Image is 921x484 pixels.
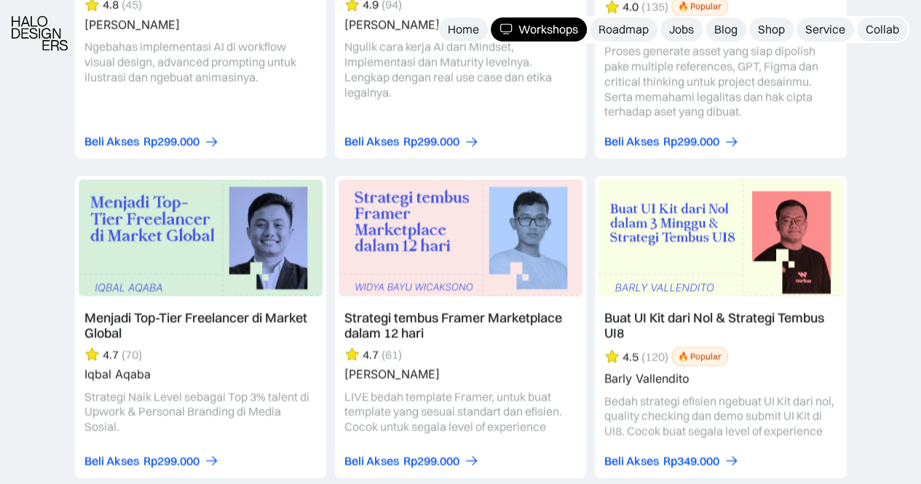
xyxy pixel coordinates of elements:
div: Collab [866,22,899,37]
a: Beli AksesRp299.000 [344,134,479,149]
a: Beli AksesRp299.000 [344,453,479,469]
a: Collab [857,17,908,41]
div: Rp299.000 [403,453,459,469]
a: Beli AksesRp299.000 [84,453,219,469]
div: Blog [714,22,738,37]
a: Home [439,17,488,41]
div: Roadmap [598,22,649,37]
a: Roadmap [590,17,657,41]
a: Blog [705,17,746,41]
div: Workshops [518,22,578,37]
div: Beli Akses [84,134,139,149]
div: Rp299.000 [143,453,199,469]
div: Shop [758,22,785,37]
div: Beli Akses [344,134,399,149]
div: Beli Akses [84,453,139,469]
div: Rp299.000 [663,134,719,149]
a: Service [797,17,854,41]
div: Jobs [669,22,694,37]
div: Rp299.000 [403,134,459,149]
div: Beli Akses [604,134,659,149]
div: Rp349.000 [663,453,719,469]
a: Shop [749,17,794,41]
a: Beli AksesRp299.000 [84,134,219,149]
a: Workshops [491,17,587,41]
a: Beli AksesRp349.000 [604,453,739,469]
a: Jobs [660,17,703,41]
div: Beli Akses [344,453,399,469]
div: Home [448,22,479,37]
div: Beli Akses [604,453,659,469]
a: Beli AksesRp299.000 [604,134,739,149]
div: Service [805,22,845,37]
div: Rp299.000 [143,134,199,149]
